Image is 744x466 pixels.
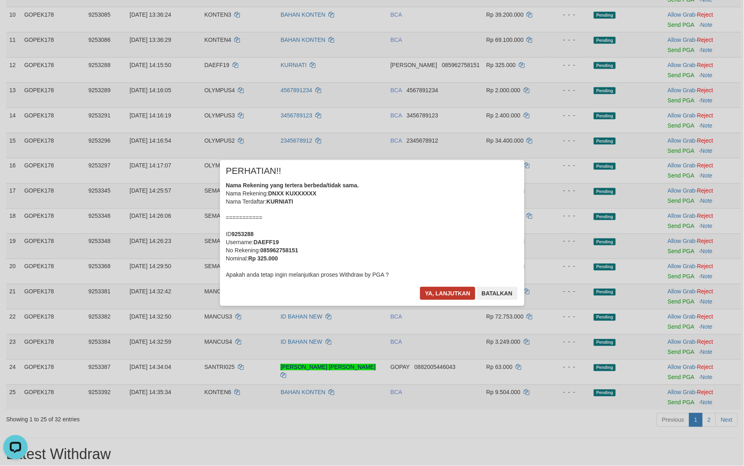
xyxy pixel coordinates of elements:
[254,239,279,245] b: DAEFF19
[3,3,28,28] button: Open LiveChat chat widget
[226,181,518,279] div: Nama Rekening: Nama Terdaftar: =========== ID Username: No Rekening: Nominal: Apakah anda tetap i...
[477,287,518,300] button: Batalkan
[226,182,359,189] b: Nama Rekening yang tertera berbeda/tidak sama.
[248,255,278,262] b: Rp 325.000
[268,190,317,197] b: DNXX KUXXXXXX
[260,247,298,254] b: 085962758151
[267,198,293,205] b: KURNIATI
[232,231,254,237] b: 9253288
[226,167,282,175] span: PERHATIAN!!
[420,287,475,300] button: Ya, lanjutkan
